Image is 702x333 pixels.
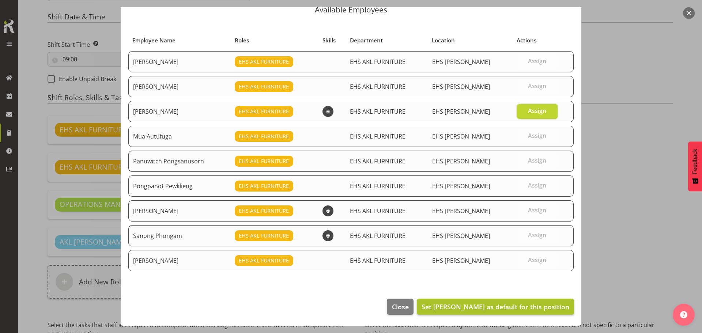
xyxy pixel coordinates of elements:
div: Employee Name [132,36,226,45]
div: Actions [517,36,558,45]
span: Assign [528,132,546,139]
td: [PERSON_NAME] [128,51,230,72]
span: Close [392,302,409,311]
span: EHS AKL FURNITURE [239,58,289,66]
span: EHS AKL FURNITURE [350,132,405,140]
span: Assign [528,82,546,90]
span: EHS AKL FURNITURE [350,58,405,66]
span: EHS AKL FURNITURE [350,207,405,215]
span: EHS [PERSON_NAME] [432,132,490,140]
span: Assign [528,231,546,239]
td: [PERSON_NAME] [128,101,230,122]
span: EHS AKL FURNITURE [239,232,289,240]
span: EHS AKL FURNITURE [350,83,405,91]
span: EHS AKL FURNITURE [239,257,289,265]
span: Feedback [692,149,698,174]
span: EHS [PERSON_NAME] [432,257,490,265]
span: EHS [PERSON_NAME] [432,182,490,190]
button: Close [387,299,413,315]
span: EHS AKL FURNITURE [239,157,289,165]
span: Assign [528,182,546,189]
td: [PERSON_NAME] [128,200,230,222]
button: Feedback - Show survey [688,141,702,191]
div: Department [350,36,424,45]
td: Pongpanot Pewklieng [128,175,230,197]
p: Available Employees [128,6,574,14]
span: EHS AKL FURNITURE [239,182,289,190]
span: Assign [528,157,546,164]
div: Skills [322,36,341,45]
span: EHS [PERSON_NAME] [432,157,490,165]
span: EHS AKL FURNITURE [239,107,289,116]
button: Set [PERSON_NAME] as default for this position [417,299,574,315]
span: EHS AKL FURNITURE [350,157,405,165]
span: EHS AKL FURNITURE [350,257,405,265]
span: EHS AKL FURNITURE [350,182,405,190]
span: Assign [528,107,546,114]
td: [PERSON_NAME] [128,76,230,97]
span: EHS AKL FURNITURE [350,232,405,240]
td: Sanong Phongam [128,225,230,246]
span: Set [PERSON_NAME] as default for this position [422,302,569,311]
td: Mua Autufuga [128,126,230,147]
span: EHS AKL FURNITURE [239,132,289,140]
span: EHS [PERSON_NAME] [432,207,490,215]
span: Assign [528,207,546,214]
span: Assign [528,256,546,264]
span: EHS AKL FURNITURE [239,83,289,91]
span: EHS [PERSON_NAME] [432,232,490,240]
span: EHS [PERSON_NAME] [432,107,490,116]
div: Roles [235,36,314,45]
span: EHS [PERSON_NAME] [432,58,490,66]
td: Panuwitch Pongsanusorn [128,151,230,172]
span: Assign [528,57,546,65]
span: EHS [PERSON_NAME] [432,83,490,91]
td: [PERSON_NAME] [128,250,230,271]
img: help-xxl-2.png [680,311,687,318]
span: EHS AKL FURNITURE [350,107,405,116]
div: Location [432,36,508,45]
span: EHS AKL FURNITURE [239,207,289,215]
